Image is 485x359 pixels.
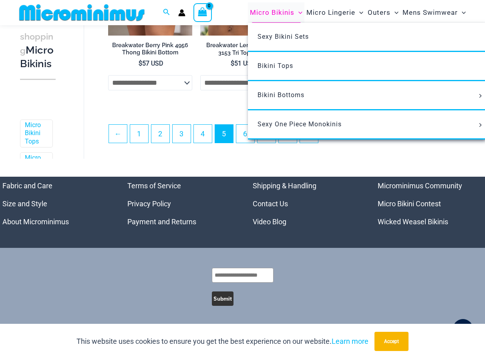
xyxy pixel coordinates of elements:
a: View Shopping Cart, empty [193,3,212,22]
span: Micro Bikinis [250,2,294,23]
a: Terms of Service [127,181,181,190]
nav: Menu [2,177,108,231]
a: Micro BikinisMenu ToggleMenu Toggle [248,2,304,23]
a: Search icon link [163,8,170,18]
span: $ [231,60,234,67]
span: $ [139,60,142,67]
a: Micro Bikini Contest [378,199,441,208]
a: Page 2 [151,125,169,143]
a: Breakwater Lemon Yellow 3153 Tri Top Bikini [200,42,284,60]
span: Sexy One Piece Monokinis [258,120,342,128]
a: About Microminimus [2,217,69,226]
a: Page 1 [130,125,148,143]
button: Submit [212,291,233,306]
a: Mens SwimwearMenu ToggleMenu Toggle [400,2,468,23]
span: Micro Lingerie [306,2,355,23]
h2: Breakwater Lemon Yellow 3153 Tri Top Bikini [200,42,284,56]
aside: Footer Widget 2 [127,177,233,231]
nav: Menu [378,177,483,231]
a: Size and Style [2,199,47,208]
a: Shipping & Handling [253,181,316,190]
bdi: 57 USD [139,60,163,67]
a: OutersMenu ToggleMenu Toggle [366,2,400,23]
a: Account icon link [178,9,185,16]
nav: Menu [127,177,233,231]
span: Menu Toggle [390,2,398,23]
a: Micro LingerieMenu ToggleMenu Toggle [304,2,365,23]
bdi: 51 USD [231,60,256,67]
a: Microminimus Community [378,181,462,190]
nav: Product Pagination [108,124,469,148]
a: Page 4 [194,125,212,143]
a: ← [109,125,127,143]
a: Privacy Policy [127,199,171,208]
img: MM SHOP LOGO FLAT [16,4,148,22]
span: Bikini Bottoms [258,91,304,99]
aside: Footer Widget 1 [2,177,108,231]
a: Payment and Returns [127,217,196,226]
a: Page 6 [236,125,254,143]
button: Accept [374,332,409,351]
a: Micro Bikini Bottoms [25,154,46,187]
nav: Site Navigation [247,1,469,24]
span: Mens Swimwear [402,2,458,23]
span: Bikini Tops [258,62,293,70]
aside: Footer Widget 3 [253,177,358,231]
a: Learn more [332,337,368,345]
a: Video Blog [253,217,286,226]
span: Page 5 [215,125,233,143]
a: Micro Bikini Tops [25,121,46,146]
aside: Footer Widget 4 [378,177,483,231]
nav: Menu [253,177,358,231]
h2: Breakwater Berry Pink 4956 Thong Bikini Bottom [108,42,192,56]
span: Menu Toggle [476,123,485,127]
a: Wicked Weasel Bikinis [378,217,448,226]
p: This website uses cookies to ensure you get the best experience on our website. [76,335,368,347]
span: Menu Toggle [476,94,485,98]
span: shopping [20,32,53,56]
h3: Micro Bikinis [20,30,56,71]
span: Outers [368,2,390,23]
a: Page 3 [173,125,191,143]
span: Menu Toggle [458,2,466,23]
span: Sexy Bikini Sets [258,33,309,40]
a: Contact Us [253,199,288,208]
a: Fabric and Care [2,181,52,190]
span: Menu Toggle [294,2,302,23]
span: Menu Toggle [355,2,363,23]
a: Breakwater Berry Pink 4956 Thong Bikini Bottom [108,42,192,60]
